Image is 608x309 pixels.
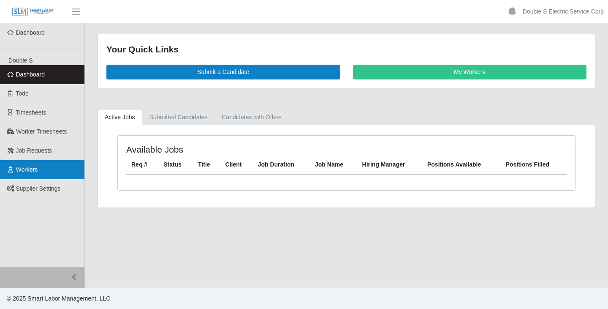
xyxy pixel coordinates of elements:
[142,109,215,126] a: Submitted Candidates
[16,109,46,116] span: Timesheets
[126,144,302,155] h4: Available Jobs
[16,29,45,36] span: Dashboard
[16,166,38,173] span: Workers
[106,43,586,56] div: Your Quick Links
[158,155,193,175] th: Status
[16,185,61,192] span: Supplier Settings
[106,65,340,79] a: Submit a Candidate
[16,147,52,154] span: Job Requests
[501,155,567,175] th: Positions Filled
[12,7,54,16] img: SLM Logo
[7,295,110,302] span: © 2025 Smart Labor Management, LLC
[98,109,142,126] a: Active Jobs
[16,90,29,97] span: Todo
[16,128,67,135] span: Worker Timesheets
[523,7,604,16] a: Double S Electric Service Corp
[126,155,158,175] th: Req #
[253,155,310,175] th: Job Duration
[214,109,288,126] a: Candidates with Offers
[353,65,587,79] a: My Workers
[310,155,357,175] th: Job Name
[220,155,253,175] th: Client
[16,71,45,78] span: Dashboard
[193,155,220,175] th: Title
[8,57,33,64] span: Double S
[357,155,422,175] th: Hiring Manager
[422,155,501,175] th: Positions Available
